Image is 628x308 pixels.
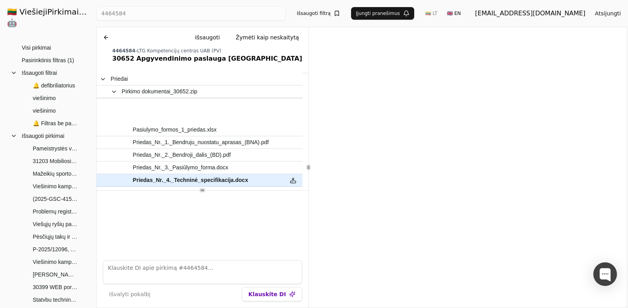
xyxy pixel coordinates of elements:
[33,105,56,117] span: viešinimo
[33,231,78,243] span: Pėsčiųjų takų ir automobilių stovėjimo aikštelių sutvarkymo darbai.
[33,143,78,154] span: Pameistrystės viešinimo Lietuvoje komunikacijos strategijos įgyvendinimas
[229,30,305,45] button: Žymėti kaip neskaitytą
[589,6,627,20] button: Atsijungti
[96,6,286,20] input: Greita paieška...
[33,180,78,192] span: Viešinimo kampanija "Persėsk į elektromobilį"
[133,137,269,148] span: Priedas_Nr._1._Bendruju_nuostatu_aprasas_(BNA).pdf
[442,7,465,20] button: 🇬🇧 EN
[33,206,78,217] span: Problemų registravimo ir administravimo informacinės sistemos sukūrimo, įdiegimo, palaikymo ir ap...
[137,48,221,54] span: LTG Kompetencijų centras UAB (PV)
[475,9,585,18] div: [EMAIL_ADDRESS][DOMAIN_NAME]
[112,54,305,63] div: 30652 Apgyvendinimo paslauga [GEOGRAPHIC_DATA]
[33,193,78,205] span: (2025-GSC-415) Personalo valdymo sistemos nuomos ir kitos paslaugos
[133,124,217,135] span: Pasiulymo_formos_1_priedas.xlsx
[133,174,248,186] span: Priedas_Nr._4._Techninė_specifikacija.docx
[33,168,78,180] span: Mažeikių sporto ir pramogų centro Sedos g. 55, Mažeikiuose statybos valdymo, įskaitant statybos t...
[22,54,74,66] span: Pasirinktinis filtras (1)
[33,256,78,268] span: Viešinimo kampanija "Persėsk į elektromobilį"
[351,7,414,20] button: Įjungti pranešimus
[22,67,57,79] span: Išsaugoti filtrai
[242,287,302,301] button: Klauskite DI
[112,48,135,54] span: 4464584
[133,162,228,173] span: Priedas_Nr._3._Pasiūlymo_forma.docx
[33,117,78,129] span: 🔔 Filtras be pavadinimo
[22,42,51,54] span: Visi pirkimai
[22,130,64,142] span: Išsaugoti pirkimai
[133,149,231,161] span: Priedas_Nr._2._Bendroji_dalis_(BD).pdf
[33,80,75,91] span: 🔔 defibriliatorius
[33,269,78,280] span: [PERSON_NAME] valdymo informacinė sistema / Asset management information system
[122,86,197,97] span: Pirkimo dokumentai_30652.zip
[292,7,345,20] button: Išsaugoti filtrą
[33,243,78,255] span: P-2025/12096, Mokslo paskirties modulinio pastato (gaminio) lopšelio-darželio Nidos g. 2A, Dercek...
[33,155,78,167] span: 31203 Mobiliosios programėlės, interneto svetainės ir interneto parduotuvės sukūrimas su vystymo ...
[33,294,78,306] span: Statybų techninės priežiūros paslaugos
[189,30,226,45] button: Išsaugoti
[133,187,242,199] span: Priedas_Nr._5._Sutartis_bendroji_dalis.docx
[33,281,78,293] span: 30399 WEB portalų programavimo ir konsultavimo paslaugos
[111,73,128,85] span: Priedai
[33,92,56,104] span: viešinimo
[33,218,78,230] span: Viešųjų ryšių paslaugos
[112,48,305,54] div: -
